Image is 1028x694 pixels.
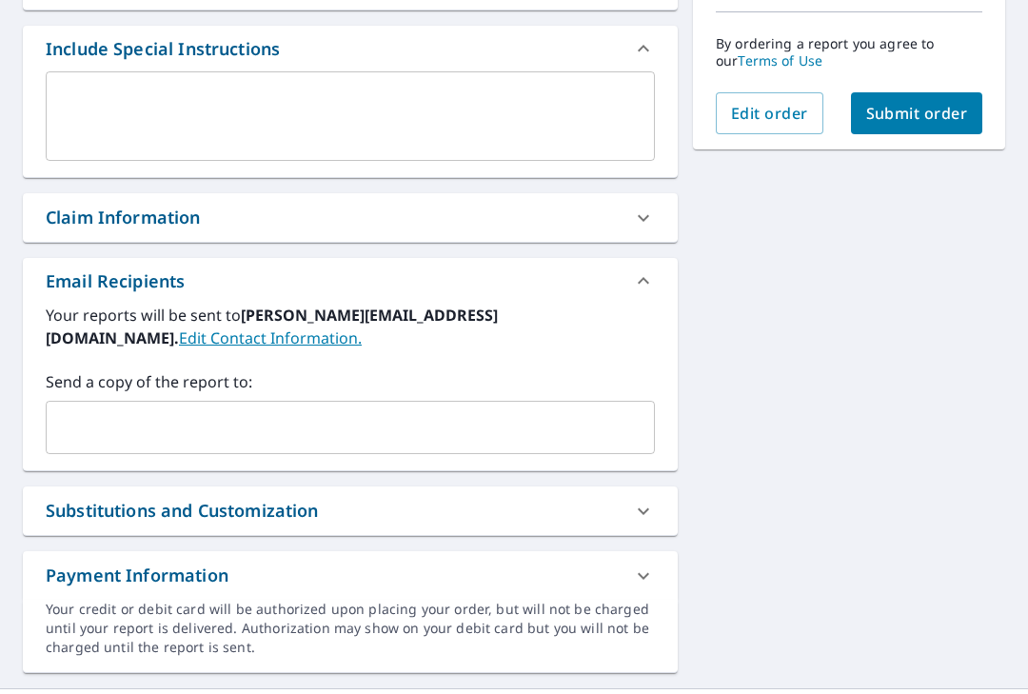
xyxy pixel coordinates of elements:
[716,35,982,69] p: By ordering a report you agree to our
[731,103,808,124] span: Edit order
[46,498,319,524] div: Substitutions and Customization
[23,26,678,71] div: Include Special Instructions
[179,327,362,348] a: EditContactInfo
[716,92,823,134] button: Edit order
[46,600,655,657] div: Your credit or debit card will be authorized upon placing your order, but will not be charged unt...
[738,51,822,69] a: Terms of Use
[23,551,678,600] div: Payment Information
[46,305,498,348] b: [PERSON_NAME][EMAIL_ADDRESS][DOMAIN_NAME].
[46,36,280,62] div: Include Special Instructions
[46,205,201,230] div: Claim Information
[866,103,968,124] span: Submit order
[46,370,655,393] label: Send a copy of the report to:
[23,193,678,242] div: Claim Information
[23,486,678,535] div: Substitutions and Customization
[46,304,655,349] label: Your reports will be sent to
[46,268,185,294] div: Email Recipients
[851,92,983,134] button: Submit order
[46,563,228,588] div: Payment Information
[23,258,678,304] div: Email Recipients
